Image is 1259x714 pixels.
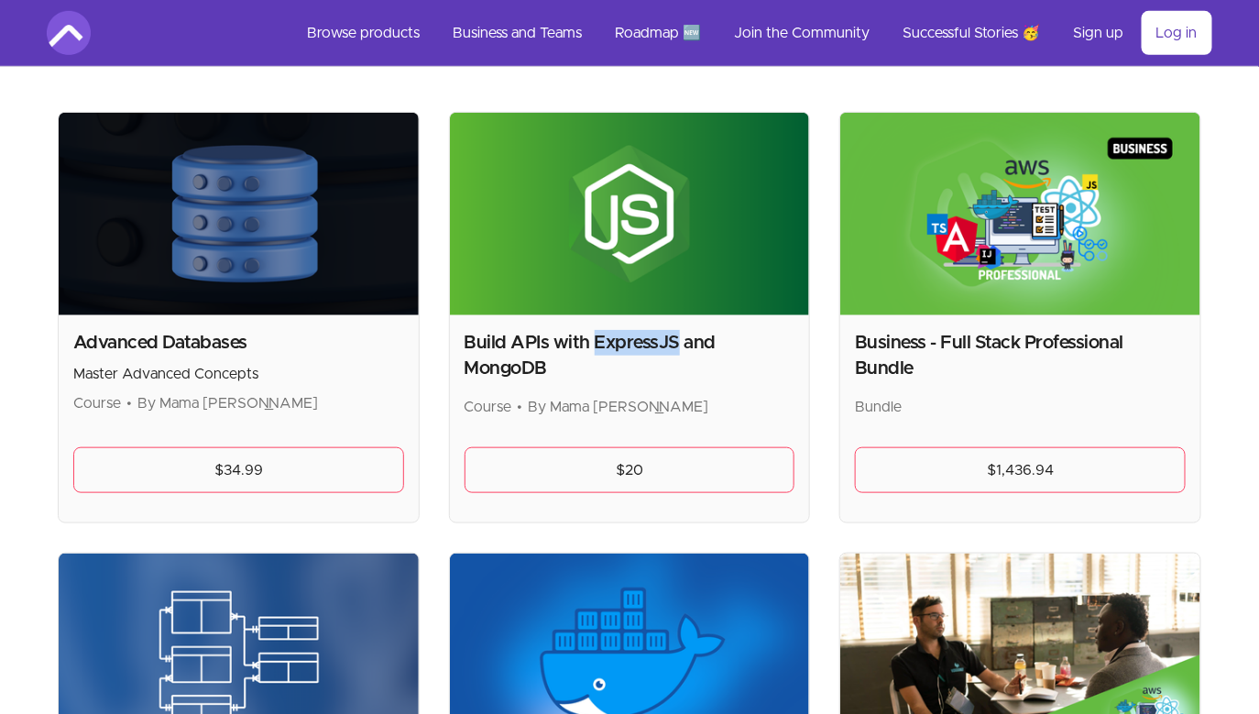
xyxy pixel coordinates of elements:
span: • [126,396,132,411]
p: Master Advanced Concepts [73,363,404,385]
h2: Build APIs with ExpressJS and MongoDB [465,330,795,381]
a: Successful Stories 🥳 [888,11,1055,55]
img: Amigoscode logo [47,11,91,55]
a: Business and Teams [438,11,597,55]
span: • [518,400,523,414]
a: $34.99 [73,447,404,493]
span: Course [465,400,512,414]
a: Log in [1142,11,1212,55]
img: Product image for Build APIs with ExpressJS and MongoDB [450,113,810,315]
h2: Business - Full Stack Professional Bundle [855,330,1186,381]
span: By Mama [PERSON_NAME] [137,396,318,411]
a: $1,436.94 [855,447,1186,493]
span: Bundle [855,400,902,414]
span: Course [73,396,121,411]
a: Browse products [292,11,434,55]
a: Join the Community [719,11,884,55]
span: By Mama [PERSON_NAME] [529,400,709,414]
a: $20 [465,447,795,493]
nav: Main [292,11,1212,55]
h2: Advanced Databases [73,330,404,356]
img: Product image for Advanced Databases [59,113,419,315]
img: Product image for Business - Full Stack Professional Bundle [840,113,1200,315]
a: Roadmap 🆕 [600,11,716,55]
a: Sign up [1058,11,1138,55]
